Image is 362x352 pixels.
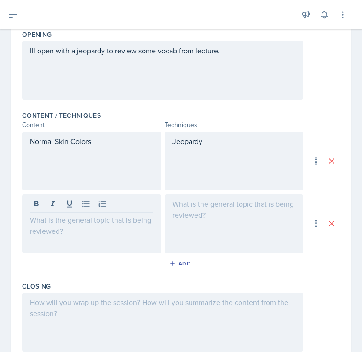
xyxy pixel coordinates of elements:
p: Normal Skin Colors [30,136,153,147]
label: Content / Techniques [22,111,101,120]
div: Content [22,120,161,130]
div: Techniques [165,120,304,130]
div: Add [171,260,191,267]
p: Jeopardy [172,136,296,147]
p: Ill open with a jeopardy to review some vocab from lecture. [30,45,295,56]
label: Closing [22,282,51,291]
label: Opening [22,30,52,39]
button: Add [166,257,196,271]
